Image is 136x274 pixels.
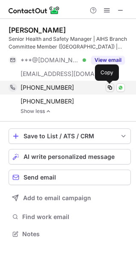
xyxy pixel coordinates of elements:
div: Senior Health and Safety Manager | AIHS Branch Committee Member ([GEOGRAPHIC_DATA]) | Leadership [9,35,131,51]
span: [PHONE_NUMBER] [21,97,74,105]
button: Send email [9,170,131,185]
button: Add to email campaign [9,190,131,206]
span: AI write personalized message [24,153,115,160]
img: ContactOut v5.3.10 [9,5,60,15]
img: Whatsapp [118,85,123,90]
button: Find work email [9,211,131,223]
span: [PHONE_NUMBER] [21,84,74,91]
span: Send email [24,174,56,181]
button: save-profile-one-click [9,128,131,144]
img: - [46,108,51,114]
span: Notes [22,230,127,238]
span: Add to email campaign [23,195,91,201]
div: Save to List / ATS / CRM [24,133,116,140]
span: [EMAIL_ADDRESS][DOMAIN_NAME] [21,70,109,78]
div: [PERSON_NAME] [9,26,66,34]
span: ***@[DOMAIN_NAME] [21,56,80,64]
button: AI write personalized message [9,149,131,164]
button: Reveal Button [91,56,125,64]
a: Show less [21,108,131,114]
button: Notes [9,228,131,240]
span: Find work email [22,213,127,221]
